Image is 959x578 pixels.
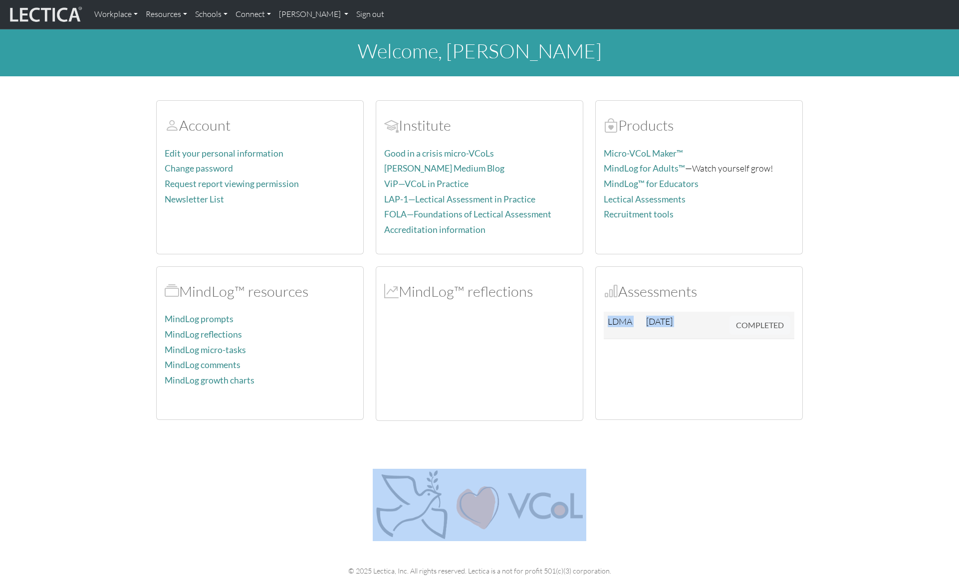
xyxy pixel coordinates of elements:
[165,375,254,385] a: MindLog growth charts
[90,4,142,25] a: Workplace
[384,117,575,134] h2: Institute
[373,469,586,541] img: Peace, love, VCoL
[604,312,642,339] td: LDMA
[604,282,618,300] span: Assessments
[165,314,234,324] a: MindLog prompts
[165,194,224,204] a: Newsletter List
[165,148,283,159] a: Edit your personal information
[165,283,355,300] h2: MindLog™ resources
[604,161,794,176] p: —Watch yourself grow!
[384,283,575,300] h2: MindLog™ reflections
[165,163,233,174] a: Change password
[604,194,686,204] a: Lectical Assessments
[604,117,794,134] h2: Products
[646,316,673,327] span: [DATE]
[165,345,246,355] a: MindLog micro-tasks
[604,179,699,189] a: MindLog™ for Educators
[275,4,352,25] a: [PERSON_NAME]
[384,179,469,189] a: ViP—VCoL in Practice
[384,163,504,174] a: [PERSON_NAME] Medium Blog
[165,116,179,134] span: Account
[384,194,535,204] a: LAP-1—Lectical Assessment in Practice
[604,163,685,174] a: MindLog for Adults™
[165,360,240,370] a: MindLog comments
[604,116,618,134] span: Products
[384,116,399,134] span: Account
[384,224,485,235] a: Accreditation information
[384,282,399,300] span: MindLog
[232,4,275,25] a: Connect
[384,148,494,159] a: Good in a crisis micro-VCoLs
[7,5,82,24] img: lecticalive
[384,209,551,219] a: FOLA—Foundations of Lectical Assessment
[165,329,242,340] a: MindLog reflections
[142,4,191,25] a: Resources
[604,283,794,300] h2: Assessments
[165,282,179,300] span: MindLog™ resources
[604,209,674,219] a: Recruitment tools
[191,4,232,25] a: Schools
[165,179,299,189] a: Request report viewing permission
[156,565,803,577] p: © 2025 Lectica, Inc. All rights reserved. Lectica is a not for profit 501(c)(3) corporation.
[352,4,388,25] a: Sign out
[604,148,683,159] a: Micro-VCoL Maker™
[165,117,355,134] h2: Account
